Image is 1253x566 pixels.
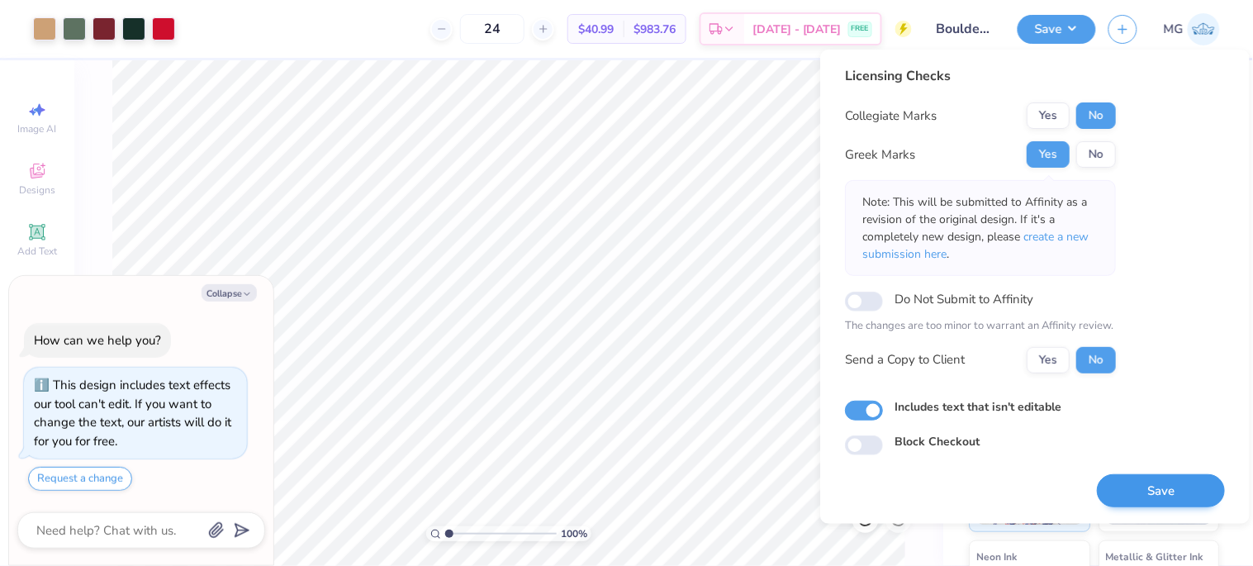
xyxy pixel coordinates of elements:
div: Collegiate Marks [845,107,937,126]
button: Request a change [28,467,132,491]
a: MG [1164,13,1220,45]
input: Untitled Design [924,12,1005,45]
button: Yes [1027,141,1070,168]
span: $40.99 [578,21,614,38]
button: Yes [1027,347,1070,373]
span: [DATE] - [DATE] [752,21,842,38]
button: Save [1097,474,1225,508]
label: Includes text that isn't editable [895,398,1061,416]
button: No [1076,102,1116,129]
span: MG [1164,20,1184,39]
button: No [1076,347,1116,373]
button: Yes [1027,102,1070,129]
div: Send a Copy to Client [845,350,965,369]
span: Image AI [18,122,57,136]
div: Greek Marks [845,145,915,164]
p: The changes are too minor to warrant an Affinity review. [845,318,1116,335]
span: Metallic & Glitter Ink [1107,548,1204,565]
img: Michael Galon [1188,13,1220,45]
span: FREE [852,23,869,35]
div: Licensing Checks [845,66,1116,86]
span: $983.76 [634,21,676,38]
div: How can we help you? [34,332,161,349]
span: 100 % [561,526,587,541]
p: Note: This will be submitted to Affinity as a revision of the original design. If it's a complete... [862,193,1099,263]
label: Do Not Submit to Affinity [895,288,1033,310]
span: Add Text [17,245,57,258]
button: Collapse [202,284,257,302]
label: Block Checkout [895,433,980,450]
span: Designs [19,183,55,197]
input: – – [460,14,524,44]
button: No [1076,141,1116,168]
div: This design includes text effects our tool can't edit. If you want to change the text, our artist... [34,377,231,449]
span: Neon Ink [977,548,1018,565]
button: Save [1018,15,1096,44]
span: create a new submission here [862,229,1089,262]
